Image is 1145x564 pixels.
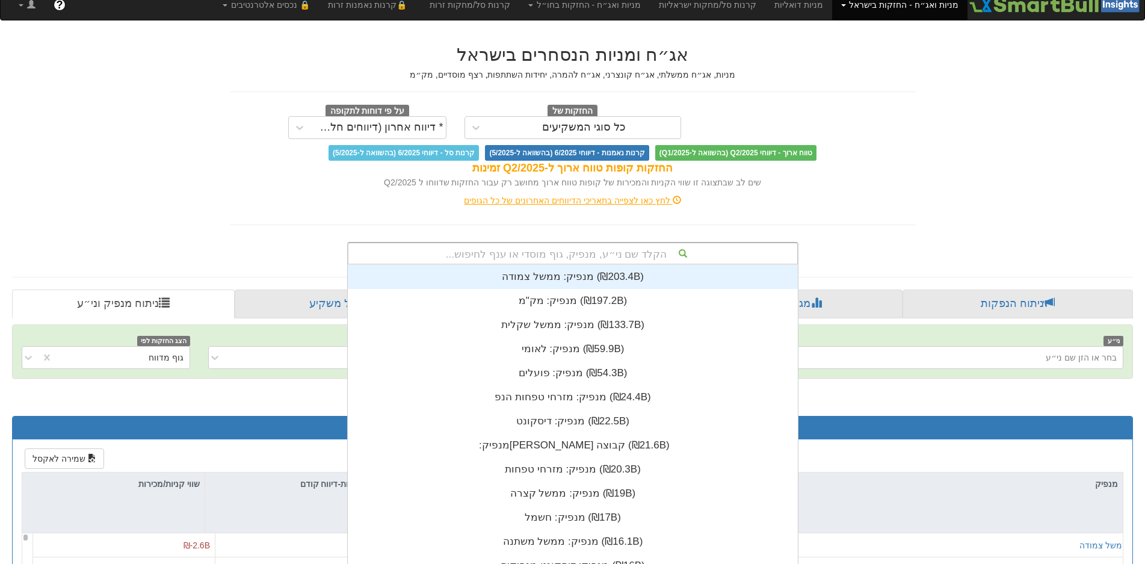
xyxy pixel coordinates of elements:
button: שמירה לאקסל [25,448,104,469]
div: * דיווח אחרון (דיווחים חלקיים) [313,122,443,134]
span: החזקות של [548,105,598,118]
span: הצג החזקות לפי [137,336,190,346]
h5: מניות, אג״ח ממשלתי, אג״ח קונצרני, אג״ח להמרה, יחידות השתתפות, רצף מוסדיים, מק״מ [230,70,916,79]
div: מנפיק: ‏פועלים ‎(₪54.3B)‎ [348,361,798,385]
div: מנפיק: ‏ממשל צמודה ‎(₪203.4B)‎ [348,265,798,289]
span: ₪-2.6B [184,541,210,550]
span: ני״ע [1103,336,1123,346]
div: מנפיק: ‏דיסקונט ‎(₪22.5B)‎ [348,409,798,433]
div: בחר או הזן שם ני״ע [1046,352,1117,364]
div: מנפיק: ‏מזרחי טפחות ‎(₪20.3B)‎ [348,457,798,482]
button: ממשל צמודה [1079,539,1128,551]
div: מנפיק: ‏מק"מ ‎(₪197.2B)‎ [348,289,798,313]
div: שווי החזקות-דיווח קודם [205,473,388,495]
div: מנפיק: ‏מזרחי טפחות הנפ ‎(₪24.4B)‎ [348,385,798,409]
div: החזקות קופות טווח ארוך ל-Q2/2025 זמינות [230,161,916,176]
div: שווי קניות/מכירות [22,473,205,495]
span: קרנות נאמנות - דיווחי 6/2025 (בהשוואה ל-5/2025) [485,145,649,161]
div: גוף מדווח [149,352,184,364]
a: פרופיל משקיע [235,290,461,318]
span: טווח ארוך - דיווחי Q2/2025 (בהשוואה ל-Q1/2025) [655,145,816,161]
div: מנפיק: ‏ממשל משתנה ‎(₪16.1B)‎ [348,530,798,554]
div: מנפיק: ‏ממשל שקלית ‎(₪133.7B)‎ [348,313,798,337]
a: ניתוח הנפקות [903,290,1133,318]
div: הקלד שם ני״ע, מנפיק, גוף מוסדי או ענף לחיפוש... [348,243,797,264]
div: מנפיק [572,473,1123,495]
h2: אג״ח ומניות הנסחרים בישראל [230,45,916,64]
span: קרנות סל - דיווחי 6/2025 (בהשוואה ל-5/2025) [329,145,479,161]
a: ניתוח מנפיק וני״ע [12,290,235,318]
div: מנפיק: ‏ממשל קצרה ‎(₪19B)‎ [348,482,798,506]
span: על פי דוחות לתקופה [326,105,409,118]
div: לחץ כאן לצפייה בתאריכי הדיווחים האחרונים של כל הגופים [221,194,925,206]
h3: סה״כ החזקות לכל מנפיק [22,423,1123,433]
div: שים לב שבתצוגה זו שווי הקניות והמכירות של קופות טווח ארוך מחושב רק עבור החזקות שדווחו ל Q2/2025 [230,176,916,188]
div: כל סוגי המשקיעים [542,122,626,134]
div: מנפיק: ‏חשמל ‎(₪17B)‎ [348,506,798,530]
div: מנפיק: ‏לאומי ‎(₪59.9B)‎ [348,337,798,361]
div: מנפיק: ‏[PERSON_NAME] קבוצה ‎(₪21.6B)‎ [348,433,798,457]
